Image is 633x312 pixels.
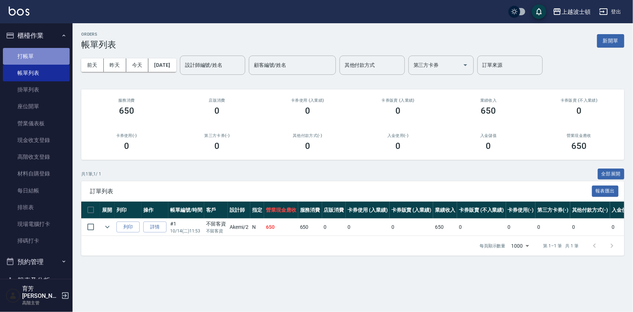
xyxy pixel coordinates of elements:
a: 高階收支登錄 [3,149,70,165]
div: 1000 [509,236,532,256]
td: 0 [535,219,570,236]
th: 卡券販賣 (不入業績) [457,202,506,219]
img: Person [6,288,20,303]
td: 0 [322,219,346,236]
button: 櫃檯作業 [3,26,70,45]
th: 指定 [250,202,264,219]
p: 高階主管 [22,300,59,306]
h2: 卡券使用(-) [90,133,163,138]
h3: 650 [571,141,587,151]
h3: 帳單列表 [81,40,116,50]
p: 10/14 (二) 11:53 [170,228,202,234]
button: expand row [102,222,113,232]
h2: 卡券使用 (入業績) [271,98,344,103]
th: 業績收入 [433,202,457,219]
p: 每頁顯示數量 [480,243,506,249]
span: 訂單列表 [90,188,592,195]
th: 設計師 [228,202,250,219]
td: N [250,219,264,236]
button: Open [460,59,471,71]
td: 0 [570,219,610,236]
button: 新開單 [597,34,624,48]
a: 報表匯出 [592,187,619,194]
button: 報表及分析 [3,271,70,290]
p: 不留客資 [206,228,226,234]
th: 卡券販賣 (入業績) [390,202,433,219]
h3: 0 [576,106,581,116]
td: 0 [457,219,506,236]
a: 詳情 [143,222,167,233]
h3: 0 [395,141,400,151]
th: 帳單編號/時間 [168,202,204,219]
h3: 650 [481,106,496,116]
p: 共 1 筆, 1 / 1 [81,171,101,177]
button: 今天 [126,58,149,72]
h3: 0 [486,141,491,151]
button: 登出 [596,5,624,19]
td: 650 [298,219,322,236]
a: 帳單列表 [3,65,70,81]
td: 650 [433,219,457,236]
a: 現場電腦打卡 [3,216,70,232]
th: 店販消費 [322,202,346,219]
th: 客戶 [204,202,228,219]
th: 卡券使用(-) [506,202,536,219]
button: 前天 [81,58,104,72]
a: 掃碼打卡 [3,232,70,249]
h2: 第三方卡券(-) [181,133,254,138]
img: Logo [9,7,29,16]
button: 預約管理 [3,252,70,271]
button: [DATE] [148,58,176,72]
h5: 育芳[PERSON_NAME] [22,285,59,300]
h2: 入金使用(-) [362,133,435,138]
h2: 卡券販賣 (不入業績) [543,98,616,103]
button: save [532,4,546,19]
th: 操作 [141,202,168,219]
a: 新開單 [597,37,624,44]
h2: 其他付款方式(-) [271,133,344,138]
h2: ORDERS [81,32,116,37]
td: 0 [346,219,390,236]
th: 卡券使用 (入業績) [346,202,390,219]
a: 每日結帳 [3,182,70,199]
a: 座位開單 [3,98,70,115]
h2: 卡券販賣 (入業績) [362,98,435,103]
th: 第三方卡券(-) [535,202,570,219]
button: 昨天 [104,58,126,72]
td: 650 [264,219,298,236]
a: 營業儀表板 [3,115,70,132]
h3: 0 [124,141,129,151]
a: 掛單列表 [3,81,70,98]
h2: 入金儲值 [452,133,525,138]
a: 材料自購登錄 [3,165,70,182]
th: 展開 [100,202,115,219]
a: 排班表 [3,199,70,216]
td: 0 [390,219,433,236]
h3: 0 [214,106,219,116]
div: 不留客資 [206,220,226,228]
td: Akemi /2 [228,219,250,236]
h3: 服務消費 [90,98,163,103]
th: 營業現金應收 [264,202,298,219]
td: #1 [168,219,204,236]
h3: 0 [305,141,310,151]
h2: 營業現金應收 [543,133,616,138]
th: 其他付款方式(-) [570,202,610,219]
th: 列印 [115,202,141,219]
button: 報表匯出 [592,186,619,197]
button: 列印 [116,222,140,233]
p: 第 1–1 筆 共 1 筆 [543,243,579,249]
button: 上越波士頓 [550,4,593,19]
a: 現金收支登錄 [3,132,70,149]
td: 0 [506,219,536,236]
h3: 650 [119,106,134,116]
h2: 店販消費 [181,98,254,103]
h3: 0 [395,106,400,116]
h3: 0 [305,106,310,116]
h2: 業績收入 [452,98,525,103]
a: 打帳單 [3,48,70,65]
th: 服務消費 [298,202,322,219]
div: 上越波士頓 [562,7,591,16]
h3: 0 [214,141,219,151]
button: 全部展開 [598,169,625,180]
